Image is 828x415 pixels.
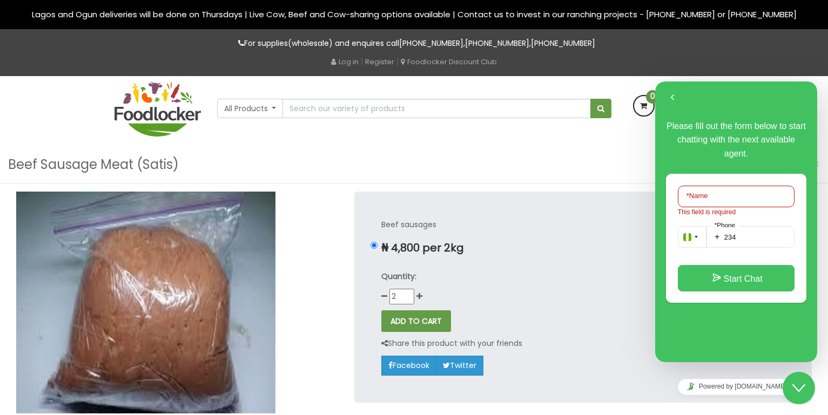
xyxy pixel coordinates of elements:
a: [PHONE_NUMBER] [465,38,529,49]
p: Beef sausages [381,219,785,231]
span: 0 [646,90,659,104]
span: | [361,56,363,67]
h3: Beef Sausage Meat (Satis) [8,154,179,175]
img: FoodLocker [115,81,201,137]
button: All Products [217,99,284,118]
a: Register [365,57,394,67]
a: [PHONE_NUMBER] [531,38,595,49]
img: Beef Sausage Meat (Satis) [16,192,275,413]
strong: Quantity: [381,271,416,282]
a: Facebook [381,356,436,375]
span: Lagos and Ogun deliveries will be done on Thursdays | Live Cow, Beef and Cow-sharing options avai... [32,9,797,20]
button: ADD TO CART [381,310,451,332]
p: Share this product with your friends [381,337,522,350]
p: ₦ 4,800 per 2kg [381,242,785,254]
iframe: chat widget [655,375,817,399]
a: Foodlocker Discount Club [401,57,497,67]
a: [PHONE_NUMBER] [399,38,463,49]
p: For supplies(wholesale) and enquires call , , [115,37,714,50]
a: Twitter [436,356,483,375]
input: ₦ 4,800 per 2kg [371,242,378,249]
span: | [396,56,399,67]
iframe: chat widget [655,81,817,362]
input: Search our variety of products [282,99,590,118]
a: Log in [331,57,359,67]
iframe: chat widget [783,372,817,404]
